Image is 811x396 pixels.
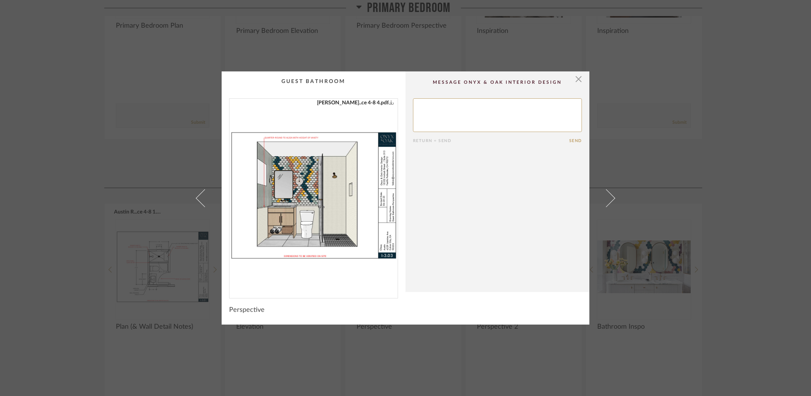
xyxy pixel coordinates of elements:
[571,71,586,86] button: Close
[229,99,398,292] img: c52a9a9e-90a5-47b7-afa5-dd95c1f531de_1000x1000.jpg
[413,138,569,143] div: Return = Send
[229,99,398,292] div: 0
[229,306,265,314] span: Perspective
[317,99,394,107] a: [PERSON_NAME]..ce 4-8 4.pdf
[569,138,582,143] button: Send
